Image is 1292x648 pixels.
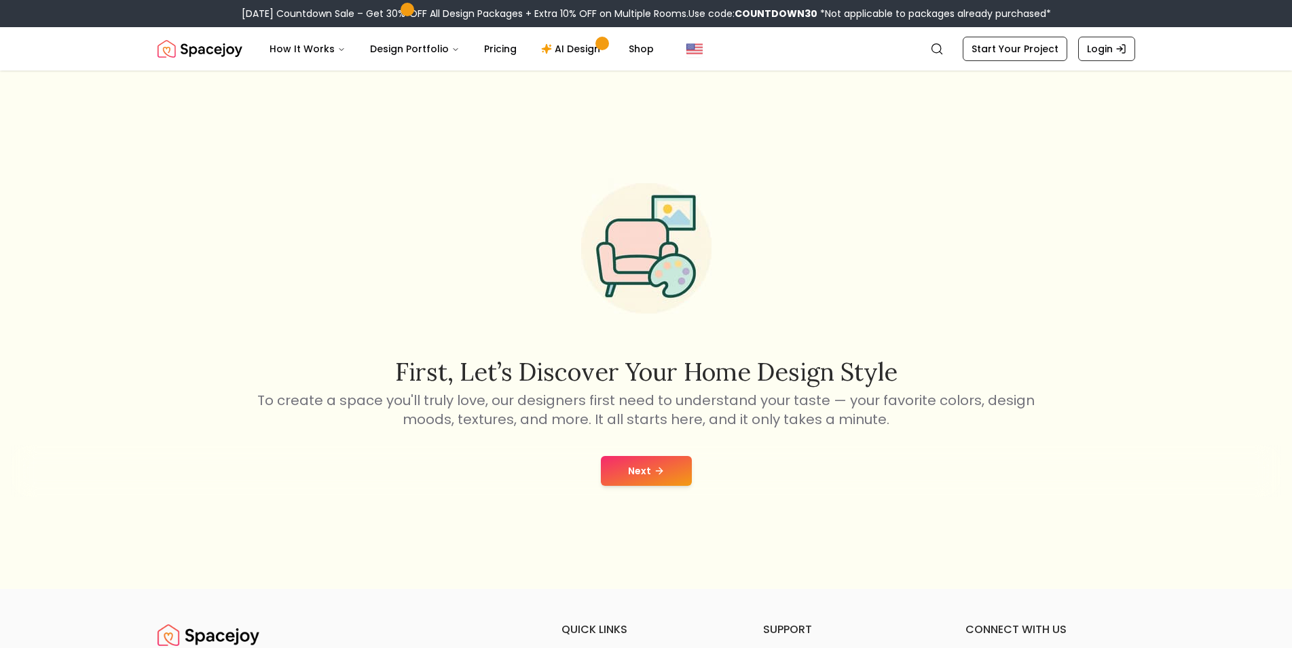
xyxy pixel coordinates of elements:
[255,358,1037,385] h2: First, let’s discover your home design style
[559,161,733,335] img: Start Style Quiz Illustration
[1078,37,1135,61] a: Login
[359,35,470,62] button: Design Portfolio
[255,391,1037,429] p: To create a space you'll truly love, our designers first need to understand your taste — your fav...
[601,456,692,486] button: Next
[735,7,817,20] b: COUNTDOWN30
[158,35,242,62] a: Spacejoy
[530,35,615,62] a: AI Design
[763,622,933,638] h6: support
[561,622,731,638] h6: quick links
[259,35,665,62] nav: Main
[817,7,1051,20] span: *Not applicable to packages already purchased*
[618,35,665,62] a: Shop
[259,35,356,62] button: How It Works
[242,7,1051,20] div: [DATE] Countdown Sale – Get 30% OFF All Design Packages + Extra 10% OFF on Multiple Rooms.
[688,7,817,20] span: Use code:
[963,37,1067,61] a: Start Your Project
[965,622,1135,638] h6: connect with us
[158,35,242,62] img: Spacejoy Logo
[686,41,703,57] img: United States
[158,27,1135,71] nav: Global
[473,35,528,62] a: Pricing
